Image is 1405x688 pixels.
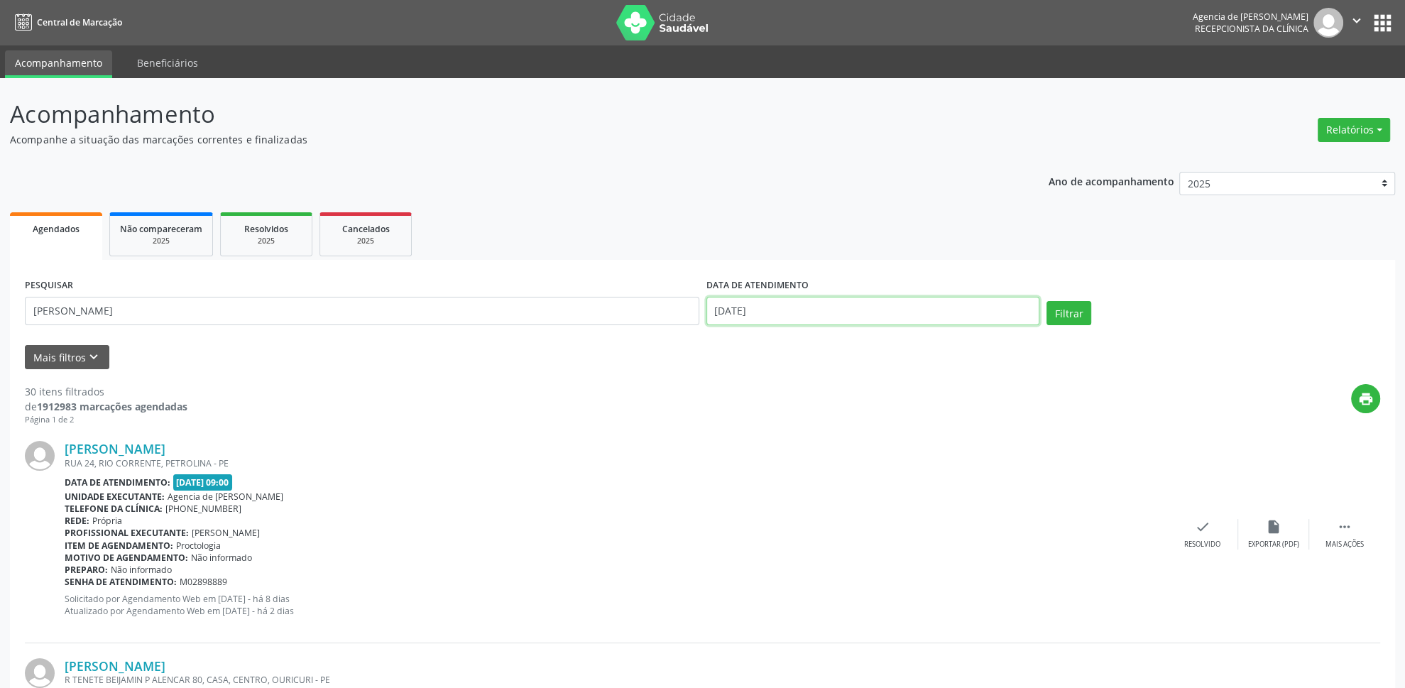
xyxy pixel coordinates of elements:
[37,400,187,413] strong: 1912983 marcações agendadas
[120,223,202,235] span: Não compareceram
[1370,11,1395,36] button: apps
[1318,118,1390,142] button: Relatórios
[65,476,170,488] b: Data de atendimento:
[65,441,165,457] a: [PERSON_NAME]
[176,540,221,552] span: Proctologia
[120,236,202,246] div: 2025
[111,564,172,576] span: Não informado
[231,236,302,246] div: 2025
[65,658,165,674] a: [PERSON_NAME]
[706,275,809,297] label: DATA DE ATENDIMENTO
[1351,384,1380,413] button: print
[1313,8,1343,38] img: img
[1349,13,1365,28] i: 
[1193,11,1308,23] div: Agencia de [PERSON_NAME]
[92,515,122,527] span: Própria
[65,491,165,503] b: Unidade executante:
[127,50,208,75] a: Beneficiários
[1358,391,1374,407] i: print
[165,503,241,515] span: [PHONE_NUMBER]
[10,97,980,132] p: Acompanhamento
[37,16,122,28] span: Central de Marcação
[342,223,390,235] span: Cancelados
[1325,540,1364,550] div: Mais ações
[25,658,55,688] img: img
[1195,519,1210,535] i: check
[244,223,288,235] span: Resolvidos
[25,345,109,370] button: Mais filtroskeyboard_arrow_down
[1343,8,1370,38] button: 
[25,414,187,426] div: Página 1 de 2
[65,576,177,588] b: Senha de atendimento:
[65,540,173,552] b: Item de agendamento:
[10,11,122,34] a: Central de Marcação
[65,593,1167,617] p: Solicitado por Agendamento Web em [DATE] - há 8 dias Atualizado por Agendamento Web em [DATE] - h...
[192,527,260,539] span: [PERSON_NAME]
[25,399,187,414] div: de
[330,236,401,246] div: 2025
[1337,519,1352,535] i: 
[1046,301,1091,325] button: Filtrar
[180,576,227,588] span: M02898889
[706,297,1040,325] input: Selecione um intervalo
[65,457,1167,469] div: RUA 24, RIO CORRENTE, PETROLINA - PE
[173,474,233,491] span: [DATE] 09:00
[1184,540,1220,550] div: Resolvido
[1266,519,1281,535] i: insert_drive_file
[25,441,55,471] img: img
[25,275,73,297] label: PESQUISAR
[1248,540,1299,550] div: Exportar (PDF)
[86,349,102,365] i: keyboard_arrow_down
[1195,23,1308,35] span: Recepcionista da clínica
[5,50,112,78] a: Acompanhamento
[191,552,252,564] span: Não informado
[65,552,188,564] b: Motivo de agendamento:
[65,564,108,576] b: Preparo:
[65,503,163,515] b: Telefone da clínica:
[168,491,283,503] span: Agencia de [PERSON_NAME]
[65,674,1167,686] div: R TENETE BEIJAMIN P ALENCAR 80, CASA, CENTRO, OURICURI - PE
[33,223,80,235] span: Agendados
[1049,172,1174,190] p: Ano de acompanhamento
[25,297,699,325] input: Nome, código do beneficiário ou CPF
[25,384,187,399] div: 30 itens filtrados
[65,515,89,527] b: Rede:
[65,527,189,539] b: Profissional executante:
[10,132,980,147] p: Acompanhe a situação das marcações correntes e finalizadas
